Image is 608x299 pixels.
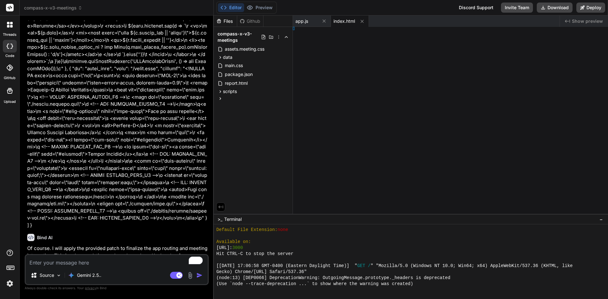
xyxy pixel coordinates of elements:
[216,251,294,257] span: Hit CTRL-C to stop the server
[501,3,533,13] button: Invite Team
[4,75,16,81] label: GitHub
[26,255,208,266] textarea: To enrich screen reader interactions, please activate Accessibility in Grammarly extension settings
[216,245,232,251] span: [URL]:
[77,272,101,278] p: Gemini 2.5..
[218,216,222,222] span: >_
[196,272,203,278] img: icon
[537,3,573,13] button: Download
[295,18,308,24] span: app.js
[599,216,603,222] span: −
[25,285,209,291] p: Always double-check its answers. Your in Bind
[5,53,14,59] label: code
[277,227,288,233] span: none
[56,273,61,278] img: Pick Models
[85,286,96,290] span: privacy
[223,54,232,60] span: data
[4,99,16,104] label: Upload
[187,272,194,279] img: attachment
[24,5,82,11] span: compass-x-v3-meetings
[244,3,275,12] button: Preview
[368,263,370,269] span: /
[237,18,263,24] div: Github
[218,31,261,43] span: compass-x-v3-meetings
[216,275,450,281] span: (node:13) [DEP0066] DeprecationWarning: OutgoingMessage.prototype._headers is deprecated
[224,71,253,78] span: package.json
[572,18,603,24] span: Show preview
[37,234,53,241] h6: Bind AI
[576,3,605,13] button: Deploy
[216,239,251,245] span: Available on:
[105,253,145,259] code: scripts/app.js
[68,272,74,278] img: Gemini 2.5 Pro
[232,245,243,251] span: 3000
[224,62,244,69] span: main.css
[27,245,207,260] p: Of course. I will apply the provided patch to finalize the app routing and meeting integration. T...
[370,263,573,269] span: " "Mozilla/5.0 (Windows NT 10.0; Win64; x64) AppleWebKit/537.36 (KHTML, like
[3,32,16,37] label: threads
[218,3,244,12] button: Editor
[153,253,181,259] code: index.html
[216,269,307,275] span: Gecko) Chrome/[URL] Safari/537.36"
[214,18,237,24] div: Files
[455,3,497,13] div: Discord Support
[333,18,355,24] span: index.html
[224,45,265,53] span: assets.meeting.css
[216,281,413,287] span: (Use `node --trace-deprecation ...` to show where the warning was created)
[224,216,242,222] span: Terminal
[357,263,365,269] span: GET
[598,214,604,224] button: −
[223,88,237,95] span: scripts
[40,272,54,278] p: Source
[216,227,277,233] span: Default File Extension:
[216,263,357,269] span: [[DATE] 17:06:58 GMT-0400 (Eastern Daylight Time)] "
[4,278,15,289] img: settings
[224,79,248,87] span: report.html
